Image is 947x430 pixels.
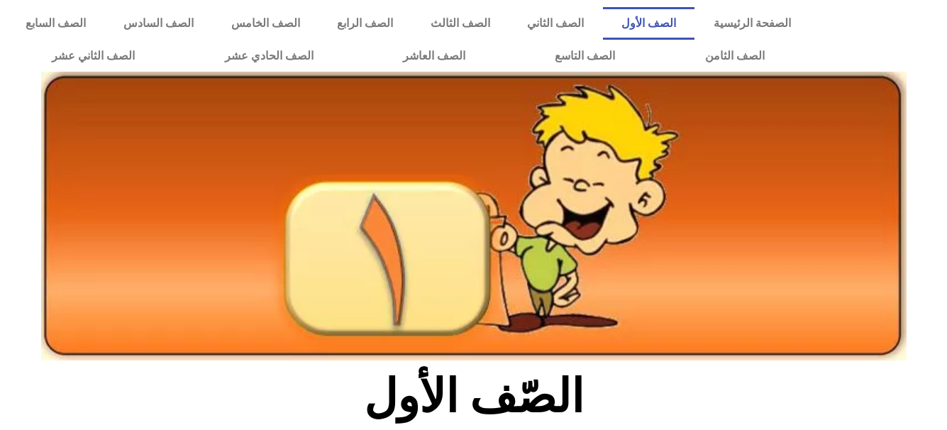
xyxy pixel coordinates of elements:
a: الصف الثاني عشر [7,40,179,72]
h2: الصّف الأول [239,369,708,424]
a: الصف العاشر [358,40,510,72]
a: الصف الثاني [509,7,603,40]
a: الصفحة الرئيسية [694,7,809,40]
a: الصف الحادي عشر [179,40,358,72]
a: الصف الرابع [319,7,412,40]
a: الصف السادس [105,7,213,40]
a: الصف الخامس [212,7,319,40]
a: الصف الثامن [660,40,809,72]
a: الصف الثالث [411,7,509,40]
a: الصف السابع [7,7,105,40]
a: الصف التاسع [510,40,660,72]
a: الصف الأول [603,7,695,40]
